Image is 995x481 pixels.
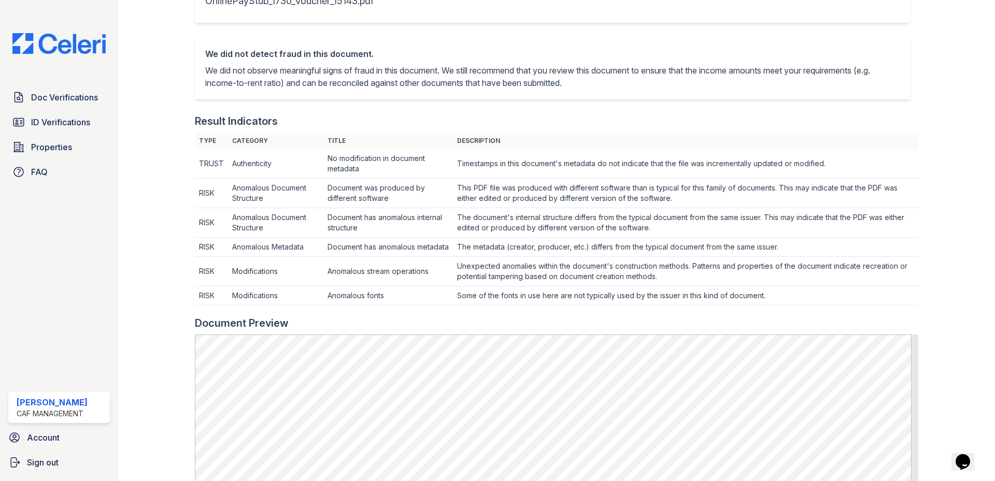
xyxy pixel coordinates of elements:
[31,91,98,104] span: Doc Verifications
[195,238,228,257] td: RISK
[8,162,110,182] a: FAQ
[228,149,323,179] td: Authenticity
[453,208,918,238] td: The document's internal structure differs from the typical document from the same issuer. This ma...
[205,48,900,60] div: We did not detect fraud in this document.
[323,179,453,208] td: Document was produced by different software
[453,286,918,305] td: Some of the fonts in use here are not typically used by the issuer in this kind of document.
[228,238,323,257] td: Anomalous Metadata
[323,133,453,149] th: Title
[323,208,453,238] td: Document has anomalous internal structure
[17,396,88,409] div: [PERSON_NAME]
[323,149,453,179] td: No modification in document metadata
[453,257,918,286] td: Unexpected anomalies within the document's construction methods. Patterns and properties of the d...
[205,64,900,89] p: We did not observe meaningful signs of fraud in this document. We still recommend that you review...
[228,257,323,286] td: Modifications
[228,286,323,305] td: Modifications
[228,179,323,208] td: Anomalous Document Structure
[453,238,918,257] td: The metadata (creator, producer, etc.) differs from the typical document from the same issuer.
[195,286,228,305] td: RISK
[195,114,278,128] div: Result Indicators
[195,149,228,179] td: TRUST
[323,286,453,305] td: Anomalous fonts
[195,316,289,330] div: Document Preview
[195,257,228,286] td: RISK
[323,238,453,257] td: Document has anomalous metadata
[453,133,918,149] th: Description
[4,452,114,473] a: Sign out
[31,116,90,128] span: ID Verifications
[195,133,228,149] th: Type
[228,208,323,238] td: Anomalous Document Structure
[31,166,48,178] span: FAQ
[4,33,114,54] img: CE_Logo_Blue-a8612792a0a2168367f1c8372b55b34899dd931a85d93a1a3d3e32e68fde9ad4.png
[8,137,110,157] a: Properties
[951,440,985,471] iframe: chat widget
[27,456,59,469] span: Sign out
[4,427,114,448] a: Account
[8,87,110,108] a: Doc Verifications
[323,257,453,286] td: Anomalous stream operations
[195,208,228,238] td: RISK
[8,112,110,133] a: ID Verifications
[228,133,323,149] th: Category
[31,141,72,153] span: Properties
[453,149,918,179] td: Timestamps in this document's metadata do not indicate that the file was incrementally updated or...
[453,179,918,208] td: This PDF file was produced with different software than is typical for this family of documents. ...
[27,431,60,444] span: Account
[195,179,228,208] td: RISK
[17,409,88,419] div: CAF Management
